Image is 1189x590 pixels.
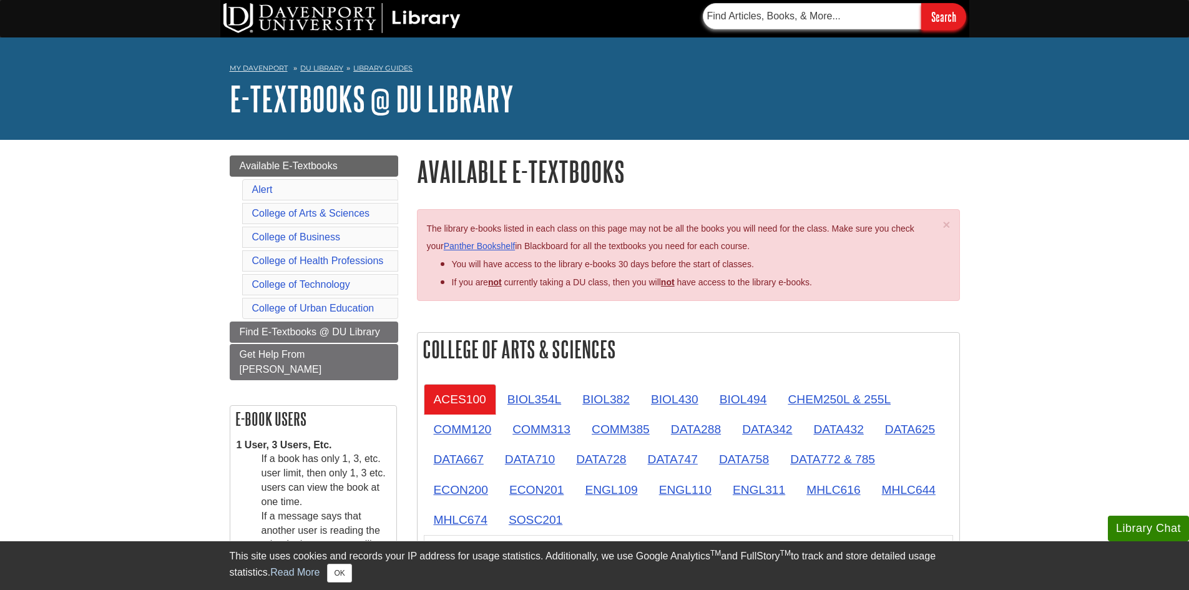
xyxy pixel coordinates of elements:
a: DATA288 [661,414,731,445]
a: DATA667 [424,444,494,474]
a: My Davenport [230,63,288,74]
img: DU Library [223,3,461,33]
span: Available E-Textbooks [240,160,338,171]
div: This site uses cookies and records your IP address for usage statistics. Additionally, we use Goo... [230,549,960,583]
a: DATA710 [495,444,565,474]
a: COMM385 [582,414,660,445]
a: ENGL109 [575,474,647,505]
a: College of Arts & Sciences [252,208,370,219]
h2: College of Arts & Sciences [418,333,959,366]
span: × [942,217,950,232]
span: Find E-Textbooks @ DU Library [240,327,380,337]
input: Search [921,3,966,30]
a: College of Health Professions [252,255,384,266]
dt: 1 User, 3 Users, Etc. [237,438,390,453]
a: DU Library [300,64,343,72]
a: ECON201 [499,474,574,505]
a: MHLC674 [424,504,497,535]
a: Library Guides [353,64,413,72]
a: BIOL430 [641,384,708,415]
a: BIOL354L [497,384,571,415]
strong: not [488,277,502,287]
a: BIOL382 [572,384,640,415]
a: MHLC616 [796,474,870,505]
a: COMM120 [424,414,502,445]
a: DATA728 [566,444,636,474]
a: Get Help From [PERSON_NAME] [230,344,398,380]
button: Library Chat [1108,516,1189,541]
a: DATA432 [803,414,873,445]
a: E-Textbooks @ DU Library [230,79,514,118]
a: ENGL110 [649,474,722,505]
a: ENGL311 [723,474,795,505]
a: MHLC644 [872,474,946,505]
a: COMM313 [502,414,580,445]
a: CHEM250L & 255L [778,384,901,415]
a: College of Urban Education [252,303,374,313]
a: Find E-Textbooks @ DU Library [230,322,398,343]
a: SOSC201 [499,504,572,535]
h2: E-book Users [230,406,396,432]
a: DATA758 [709,444,779,474]
button: Close [327,564,351,583]
form: Searches DU Library's articles, books, and more [703,3,966,30]
a: Available E-Textbooks [230,155,398,177]
span: Get Help From [PERSON_NAME] [240,349,322,375]
a: Panther Bookshelf [444,241,515,251]
h1: Available E-Textbooks [417,155,960,187]
a: Alert [252,184,273,195]
a: Read More [270,567,320,578]
a: DATA747 [638,444,708,474]
button: Close [942,218,950,231]
sup: TM [780,549,791,558]
sup: TM [710,549,721,558]
a: College of Technology [252,279,350,290]
span: The library e-books listed in each class on this page may not be all the books you will need for ... [427,224,914,252]
a: ACES100 [424,384,496,415]
a: BIOL494 [710,384,777,415]
span: If you are currently taking a DU class, then you will have access to the library e-books. [452,277,812,287]
a: DATA625 [875,414,945,445]
a: DATA342 [732,414,802,445]
span: You will have access to the library e-books 30 days before the start of classes. [452,259,754,269]
a: DATA772 & 785 [780,444,885,474]
a: College of Business [252,232,340,242]
input: Find Articles, Books, & More... [703,3,921,29]
nav: breadcrumb [230,60,960,80]
u: not [661,277,675,287]
a: ECON200 [424,474,498,505]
